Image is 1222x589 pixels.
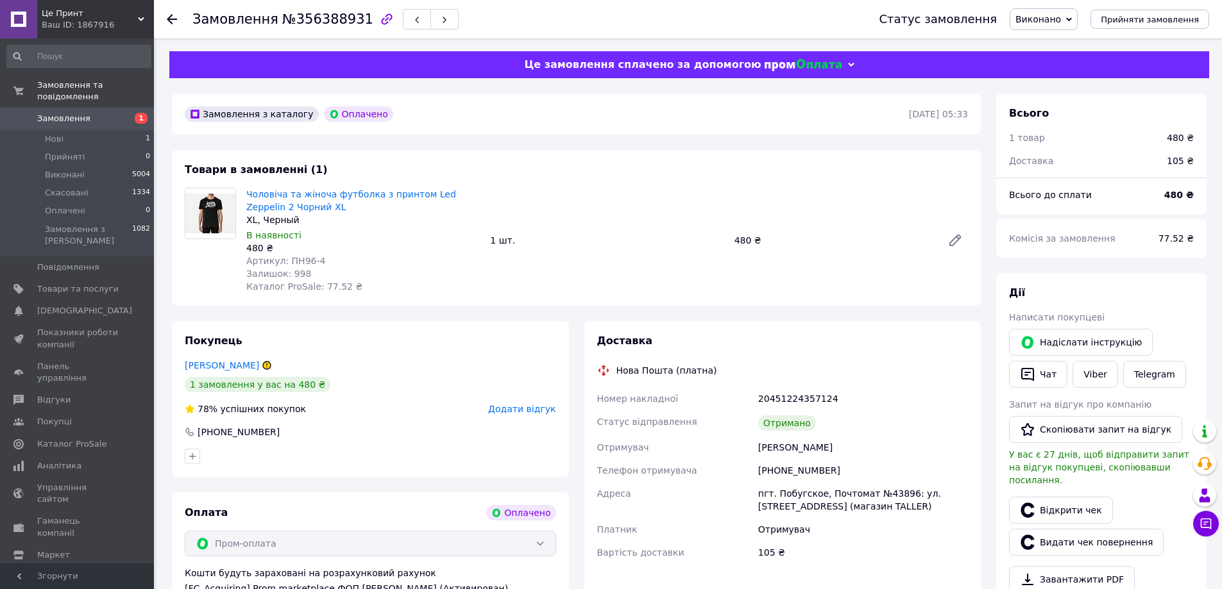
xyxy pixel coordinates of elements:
[1101,15,1199,24] span: Прийняти замовлення
[765,59,842,71] img: evopay logo
[1009,107,1049,119] span: Всього
[132,224,150,247] span: 1082
[246,213,480,226] div: XL, Черный
[37,515,119,538] span: Гаманець компанії
[146,133,150,145] span: 1
[45,224,132,247] span: Замовлення з [PERSON_NAME]
[37,283,119,295] span: Товари та послуги
[37,394,71,406] span: Відгуки
[132,187,150,199] span: 1334
[45,133,64,145] span: Нові
[42,19,154,31] div: Ваш ID: 1867916
[196,426,281,438] div: [PHONE_NUMBER]
[37,460,81,472] span: Аналітика
[132,169,150,181] span: 5004
[756,436,971,459] div: [PERSON_NAME]
[185,402,306,415] div: успішних покупок
[486,505,556,520] div: Оплачено
[37,79,154,103] span: Замовлення та повідомлення
[1009,449,1189,485] span: У вас є 27 днів, щоб відправити запит на відгук покупцеві, скопіювавши посилання.
[37,438,106,450] span: Каталог ProSale
[185,506,228,518] span: Оплата
[45,187,89,199] span: Скасовані
[185,335,242,347] span: Покупець
[167,13,177,26] div: Повернутися назад
[524,58,761,71] span: Це замовлення сплачено за допомогою
[756,459,971,482] div: [PHONE_NUMBER]
[879,13,997,26] div: Статус замовлення
[1164,190,1194,200] b: 480 ₴
[1193,511,1219,536] button: Чат з покупцем
[37,327,119,350] span: Показники роботи компанії
[146,205,150,217] span: 0
[1009,416,1182,443] button: Скопіювати запит на відгук
[1009,156,1053,166] span: Доставка
[146,151,150,163] span: 0
[185,377,330,392] div: 1 замовлення у вас на 480 ₴
[185,194,235,233] img: Чоловіча та жіноча футболка з принтом Led Zeppelin 2 Чорний XL
[198,404,217,414] span: 78%
[1009,286,1025,299] span: Дії
[1159,147,1201,175] div: 105 ₴
[1158,233,1194,244] span: 77.52 ₴
[909,109,968,119] time: [DATE] 05:33
[1009,190,1092,200] span: Всього до сплати
[135,113,148,124] span: 1
[192,12,278,27] span: Замовлення
[37,361,119,384] span: Панель управління
[1167,131,1194,144] div: 480 ₴
[729,231,937,249] div: 480 ₴
[756,518,971,541] div: Отримувач
[246,230,301,240] span: В наявності
[1009,361,1067,388] button: Чат
[1009,497,1113,524] a: Відкрити чек
[1009,133,1045,143] span: 1 товар
[37,549,70,561] span: Маркет
[485,231,729,249] div: 1 шт.
[1009,312,1105,322] span: Написати покупцеві
[1073,361,1117,388] a: Viber
[282,12,373,27] span: №356388931
[246,242,480,254] div: 480 ₴
[756,387,971,410] div: 20451224357124
[758,415,816,431] div: Отримано
[42,8,138,19] span: Це Принт
[45,205,85,217] span: Оплачені
[45,169,85,181] span: Виконані
[1009,399,1151,410] span: Запит на відгук про компанію
[1090,10,1209,29] button: Прийняти замовлення
[597,465,697,476] span: Телефон отримувача
[37,482,119,505] span: Управління сайтом
[1009,233,1116,244] span: Комісія за замовлення
[1009,329,1153,356] button: Надіслати інструкцію
[324,106,393,122] div: Оплачено
[597,394,679,404] span: Номер накладної
[597,335,653,347] span: Доставка
[6,45,151,68] input: Пошук
[246,281,362,292] span: Каталог ProSale: 77.52 ₴
[185,360,259,370] a: [PERSON_NAME]
[597,442,649,452] span: Отримувач
[37,416,72,427] span: Покупці
[246,269,311,279] span: Залишок: 998
[1009,529,1164,556] button: Видати чек повернення
[756,482,971,518] div: пгт. Побугское, Почтомат №43896: ул. [STREET_ADDRESS] (магазин TALLER)
[37,261,99,273] span: Повідомлення
[597,488,631,499] span: Адреса
[613,364,720,377] div: Нова Пошта (платна)
[1123,361,1186,388] a: Telegram
[942,228,968,253] a: Редагувати
[597,547,684,558] span: Вартість доставки
[185,106,319,122] div: Замовлення з каталогу
[1015,14,1061,24] span: Виконано
[597,524,638,535] span: Платник
[246,256,325,266] span: Артикул: ПН96-4
[756,541,971,564] div: 105 ₴
[246,189,456,212] a: Чоловіча та жіноча футболка з принтом Led Zeppelin 2 Чорний XL
[597,417,697,427] span: Статус відправлення
[488,404,556,414] span: Додати відгук
[37,305,132,317] span: [DEMOGRAPHIC_DATA]
[45,151,85,163] span: Прийняті
[185,163,328,176] span: Товари в замовленні (1)
[37,113,90,124] span: Замовлення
